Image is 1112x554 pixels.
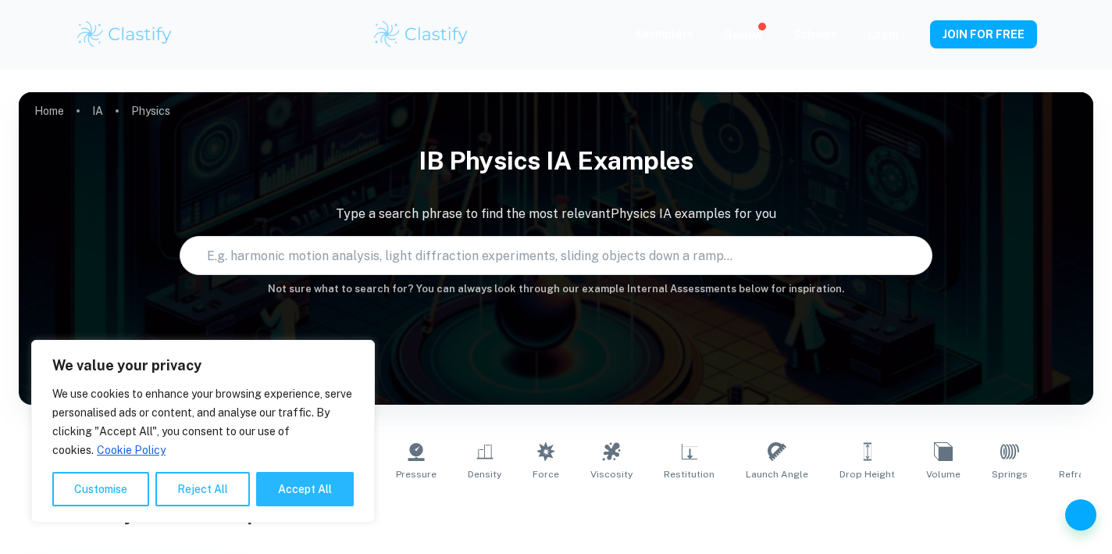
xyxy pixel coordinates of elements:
p: Type a search phrase to find the most relevant Physics IA examples for you [19,205,1093,223]
button: Accept All [256,472,354,506]
p: We value your privacy [52,356,354,375]
a: Home [34,100,64,122]
span: Volume [926,467,961,481]
h6: Not sure what to search for? You can always look through our example Internal Assessments below f... [19,281,1093,297]
p: Physics [131,102,170,120]
h1: IB Physics IA examples [19,136,1093,186]
h1: All Physics IA Examples [73,500,1039,528]
button: Help and Feedback [1065,499,1096,531]
button: Search [908,249,921,262]
p: We use cookies to enhance your browsing experience, serve personalised ads or content, and analys... [52,384,354,459]
p: Review [725,27,762,44]
span: Drop Height [839,467,895,481]
img: Clastify logo [372,19,471,50]
span: Pressure [396,467,437,481]
a: Schools [793,28,837,41]
span: Launch Angle [746,467,808,481]
input: E.g. harmonic motion analysis, light diffraction experiments, sliding objects down a ramp... [180,234,901,277]
a: Cookie Policy [96,443,166,457]
span: Springs [992,467,1028,481]
a: Login [868,28,899,41]
button: JOIN FOR FREE [930,20,1037,48]
div: We value your privacy [31,340,375,523]
span: Viscosity [590,467,633,481]
button: Reject All [155,472,250,506]
span: Density [468,467,501,481]
img: Clastify logo [75,19,174,50]
span: Force [533,467,559,481]
button: Customise [52,472,149,506]
a: IA [92,100,103,122]
p: Exemplars [636,25,693,42]
span: Restitution [664,467,715,481]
